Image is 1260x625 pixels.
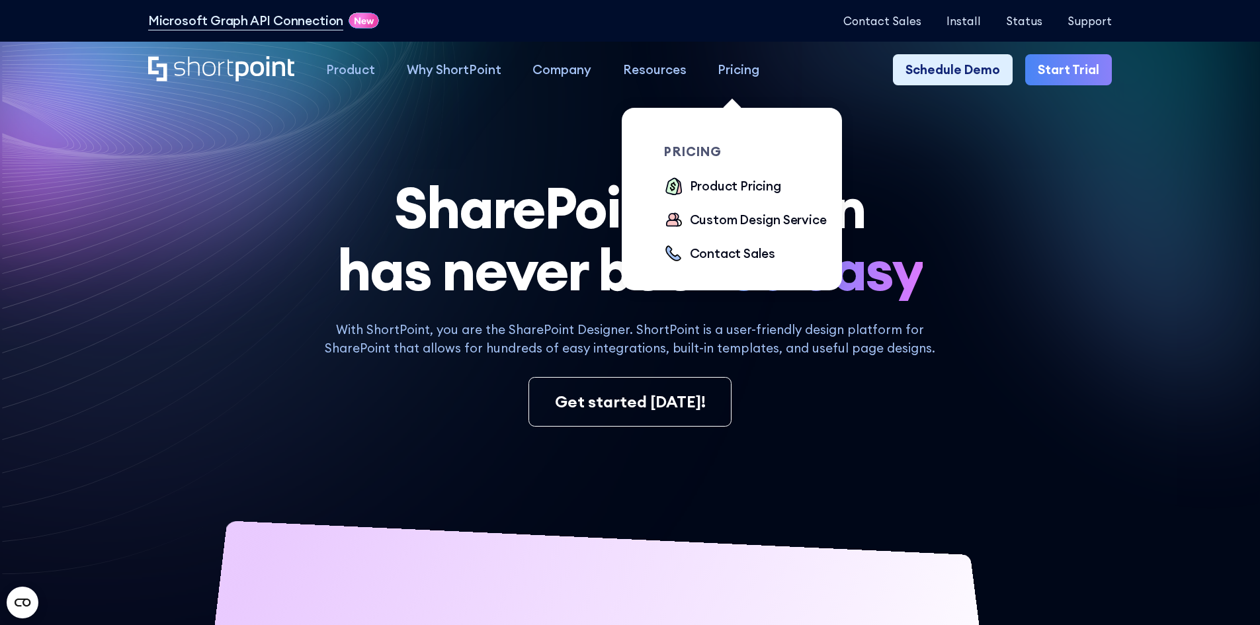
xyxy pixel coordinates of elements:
[7,587,38,618] button: Open CMP widget
[690,244,776,263] div: Contact Sales
[623,60,687,79] div: Resources
[311,320,948,358] p: With ShortPoint, you are the SharePoint Designer. ShortPoint is a user-friendly design platform f...
[555,390,706,414] div: Get started [DATE]!
[664,177,780,198] a: Product Pricing
[664,244,775,265] a: Contact Sales
[532,60,591,79] div: Company
[326,60,375,79] div: Product
[148,177,1112,302] h1: SharePoint Design has never been
[607,54,702,86] a: Resources
[664,210,826,231] a: Custom Design Service
[1068,15,1112,27] a: Support
[1025,54,1112,86] a: Start Trial
[702,54,776,86] a: Pricing
[1022,472,1260,625] iframe: Chat Widget
[148,11,343,30] a: Microsoft Graph API Connection
[690,177,781,196] div: Product Pricing
[407,60,501,79] div: Why ShortPoint
[528,377,731,427] a: Get started [DATE]!
[946,15,981,27] a: Install
[690,210,827,229] div: Custom Design Service
[664,146,841,158] div: pricing
[391,54,517,86] a: Why ShortPoint
[1006,15,1042,27] a: Status
[517,54,607,86] a: Company
[893,54,1013,86] a: Schedule Demo
[148,56,294,83] a: Home
[718,60,759,79] div: Pricing
[843,15,921,27] a: Contact Sales
[310,54,391,86] a: Product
